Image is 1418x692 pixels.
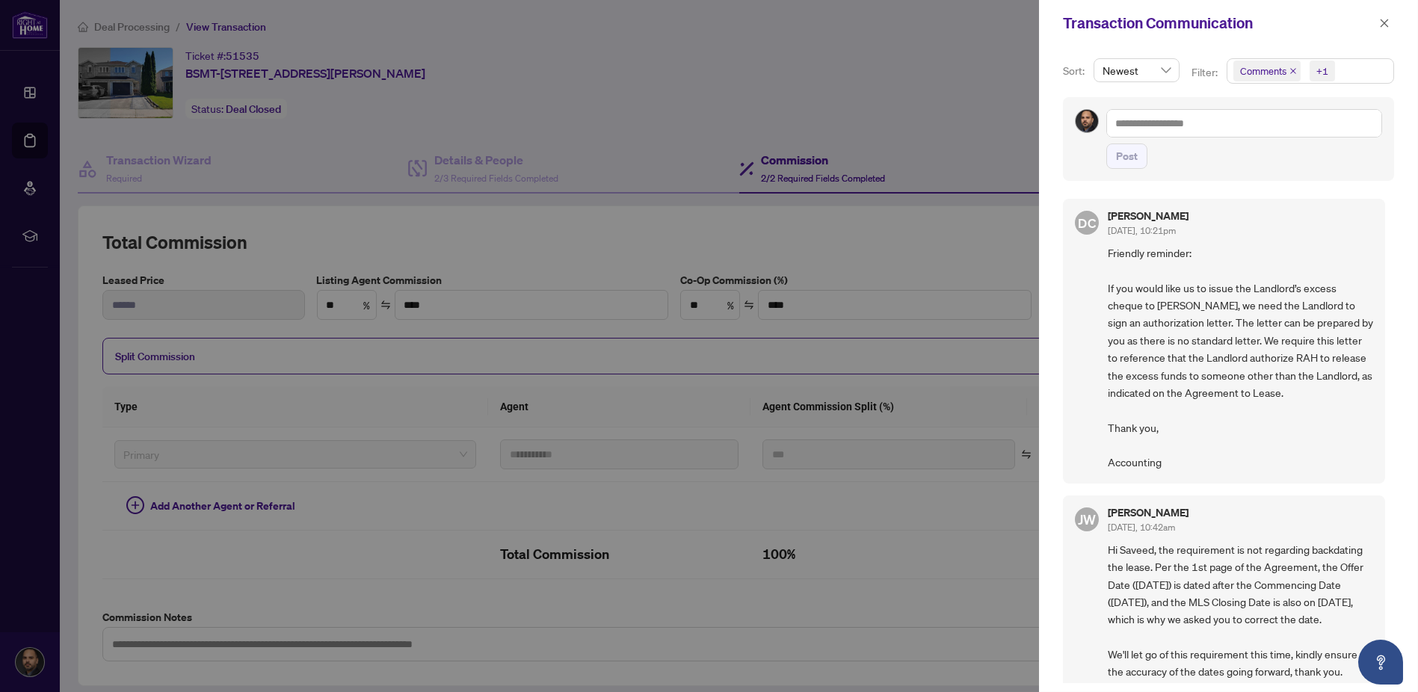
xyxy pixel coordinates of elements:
span: close [1289,67,1297,75]
span: Friendly reminder: If you would like us to issue the Landlord’s excess cheque to [PERSON_NAME], w... [1108,244,1373,472]
h5: [PERSON_NAME] [1108,211,1189,221]
span: [DATE], 10:21pm [1108,225,1176,236]
span: JW [1078,509,1096,530]
img: Profile Icon [1076,110,1098,132]
p: Filter: [1192,64,1220,81]
h5: [PERSON_NAME] [1108,507,1189,518]
button: Open asap [1358,640,1403,685]
span: DC [1078,212,1096,232]
span: close [1379,18,1390,28]
div: Transaction Communication [1063,12,1375,34]
span: Comments [1233,61,1301,81]
div: +1 [1316,64,1328,78]
p: Sort: [1063,63,1088,79]
span: Comments [1240,64,1286,78]
span: [DATE], 10:42am [1108,522,1175,533]
button: Post [1106,143,1147,169]
span: Newest [1103,59,1171,81]
span: Hi Saveed, the requirement is not regarding backdating the lease. Per the 1st page of the Agreeme... [1108,541,1373,681]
